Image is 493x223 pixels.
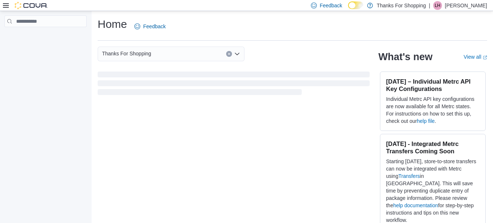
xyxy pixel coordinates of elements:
[398,173,420,179] a: Transfers
[483,55,487,60] svg: External link
[102,49,151,58] span: Thanks For Shopping
[417,118,435,124] a: help file
[429,1,430,10] p: |
[348,9,348,10] span: Dark Mode
[348,1,363,9] input: Dark Mode
[320,2,342,9] span: Feedback
[234,51,240,57] button: Open list of options
[131,19,168,34] a: Feedback
[386,78,479,92] h3: [DATE] – Individual Metrc API Key Configurations
[226,51,232,57] button: Clear input
[377,1,426,10] p: Thanks For Shopping
[435,1,440,10] span: LH
[386,140,479,155] h3: [DATE] - Integrated Metrc Transfers Coming Soon
[386,95,479,125] p: Individual Metrc API key configurations are now available for all Metrc states. For instructions ...
[4,29,87,46] nav: Complex example
[15,2,48,9] img: Cova
[393,202,438,208] a: help documentation
[98,17,127,32] h1: Home
[433,1,442,10] div: Lauren Hergott
[98,73,370,96] span: Loading
[143,23,166,30] span: Feedback
[445,1,487,10] p: [PERSON_NAME]
[378,51,432,63] h2: What's new
[464,54,487,60] a: View allExternal link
